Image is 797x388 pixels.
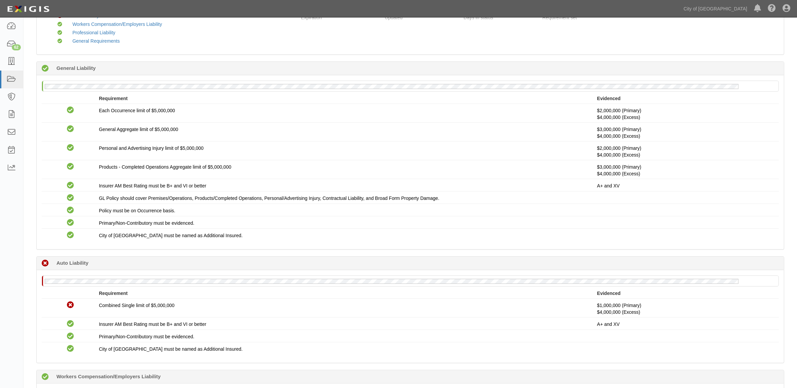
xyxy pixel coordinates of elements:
[72,38,120,44] a: General Requirements
[597,321,774,328] p: A+ and XV
[99,196,439,201] span: GL Policy should cover Premises/Operations, Products/Completed Operations, Personal/Advertising I...
[42,374,49,381] i: Compliant 33 days (since 08/08/2025)
[385,15,403,20] span: Updated
[67,163,74,170] i: Compliant
[67,144,74,152] i: Compliant
[67,333,74,340] i: Compliant
[72,21,162,27] a: Workers Compensation/Employers Liability
[597,107,774,121] p: $2,000,000 (Primary)
[57,31,62,35] i: Compliant
[99,291,128,296] strong: Requirement
[5,3,51,15] img: logo-5460c22ac91f19d4615b14bd174203de0afe785f0fc80cf4dbbc73dc1793850b.png
[597,133,640,139] span: Policy #FFX2031005 Insurer: Nautilus Insurance Company
[597,115,640,120] span: Policy #FFX2031005 Insurer: Nautilus Insurance Company
[67,207,74,214] i: Compliant
[67,320,74,328] i: Compliant
[42,260,49,267] i: Non-Compliant 43 days (since 07/29/2025)
[99,96,128,101] strong: Requirement
[680,2,751,15] a: City of [GEOGRAPHIC_DATA]
[56,373,161,380] b: Workers Compensation/Employers Liability
[99,127,178,132] span: General Aggregate limit of $5,000,000
[57,39,62,44] i: Compliant
[597,164,774,177] p: $3,000,000 (Primary)
[67,126,74,133] i: Compliant
[99,108,175,113] span: Each Occurrence limit of $5,000,000
[597,171,640,176] span: Policy #FFX2031005 Insurer: Nautilus Insurance Company
[597,291,621,296] strong: Evidenced
[67,302,74,309] i: Non-Compliant
[543,15,577,20] span: Requirement set
[99,164,231,170] span: Products - Completed Operations Aggregate limit of $5,000,000
[99,346,242,352] span: City of [GEOGRAPHIC_DATA] must be named as Additional Insured.
[99,303,174,308] span: Combined Single limit of $5,000,000
[597,309,640,315] span: Policy #FFX2031005 Insurer: Nautilus Insurance Company
[99,233,242,238] span: City of [GEOGRAPHIC_DATA] must be named as Additional Insured.
[597,145,774,158] p: $2,000,000 (Primary)
[72,30,115,35] a: Professional Liability
[597,152,640,158] span: Policy #FFX2031005 Insurer: Nautilus Insurance Company
[67,182,74,189] i: Compliant
[67,345,74,352] i: Compliant
[56,259,88,266] b: Auto Liability
[99,334,194,339] span: Primary/Non-Contributory must be evidenced.
[67,107,74,114] i: Compliant
[99,321,206,327] span: Insurer AM Best Rating must be B+ and VI or better
[67,195,74,202] i: Compliant
[597,302,774,315] p: $1,000,000 (Primary)
[464,15,493,20] span: Days in status
[67,219,74,226] i: Compliant
[597,96,621,101] strong: Evidenced
[597,182,774,189] p: A+ and XV
[57,22,62,27] i: Compliant
[99,183,206,188] span: Insurer AM Best Rating must be B+ and VI or better
[99,208,175,213] span: Policy must be on Occurrence basis.
[56,64,96,72] b: General Liability
[768,5,776,13] i: Help Center - Complianz
[99,145,203,151] span: Personal and Advertising Injury limit of $5,000,000
[67,232,74,239] i: Compliant
[597,126,774,139] p: $3,000,000 (Primary)
[12,44,21,50] div: 62
[99,220,194,226] span: Primary/Non-Contributory must be evidenced.
[42,65,49,72] i: Compliant 268 days (since 12/16/2024)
